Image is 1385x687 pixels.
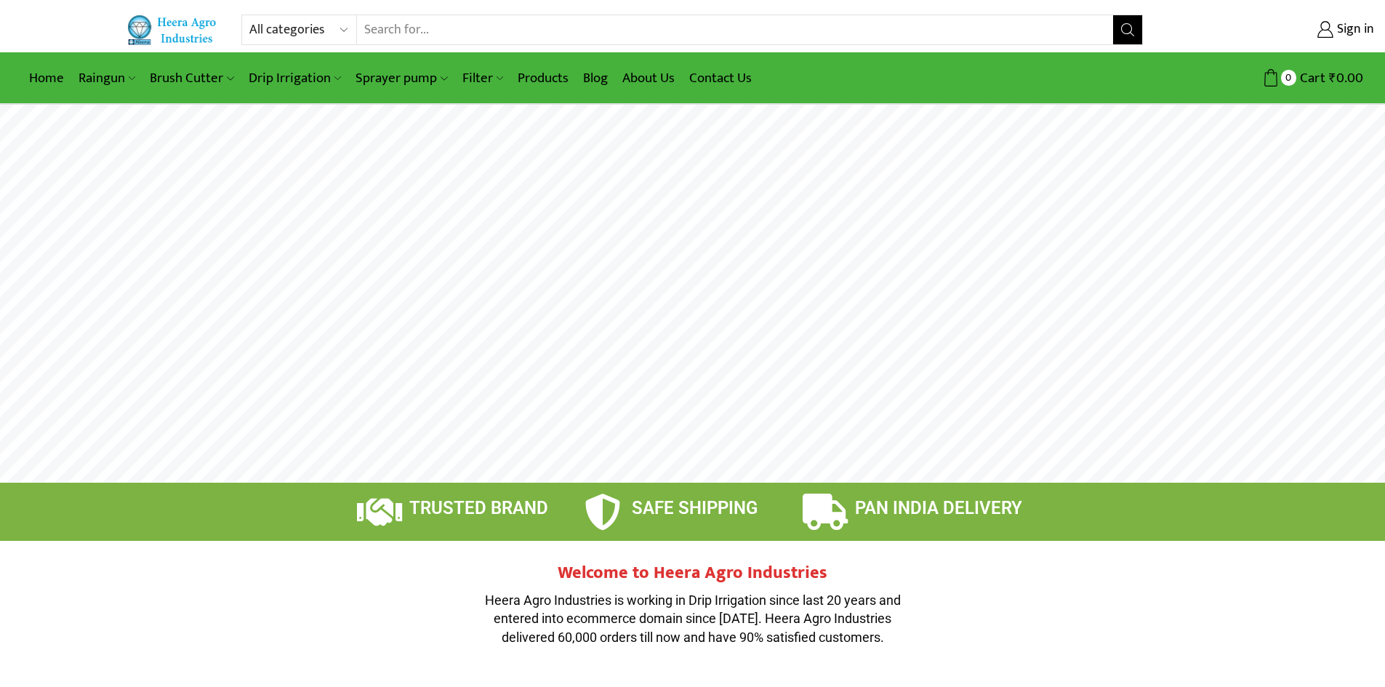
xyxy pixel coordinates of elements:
span: Cart [1296,68,1325,88]
span: PAN INDIA DELIVERY [855,498,1022,518]
span: SAFE SHIPPING [632,498,758,518]
a: Drip Irrigation [241,61,348,95]
a: Contact Us [682,61,759,95]
a: Raingun [71,61,142,95]
input: Search for... [357,15,1114,44]
a: Sprayer pump [348,61,454,95]
span: Sign in [1333,20,1374,39]
bdi: 0.00 [1329,67,1363,89]
a: About Us [615,61,682,95]
a: Home [22,61,71,95]
h2: Welcome to Heera Agro Industries [475,563,911,584]
a: Sign in [1165,17,1374,43]
span: ₹ [1329,67,1336,89]
a: Products [510,61,576,95]
button: Search button [1113,15,1142,44]
a: Brush Cutter [142,61,241,95]
p: Heera Agro Industries is working in Drip Irrigation since last 20 years and entered into ecommerc... [475,591,911,647]
span: 0 [1281,70,1296,85]
span: TRUSTED BRAND [409,498,548,518]
a: 0 Cart ₹0.00 [1157,65,1363,92]
a: Filter [455,61,510,95]
a: Blog [576,61,615,95]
